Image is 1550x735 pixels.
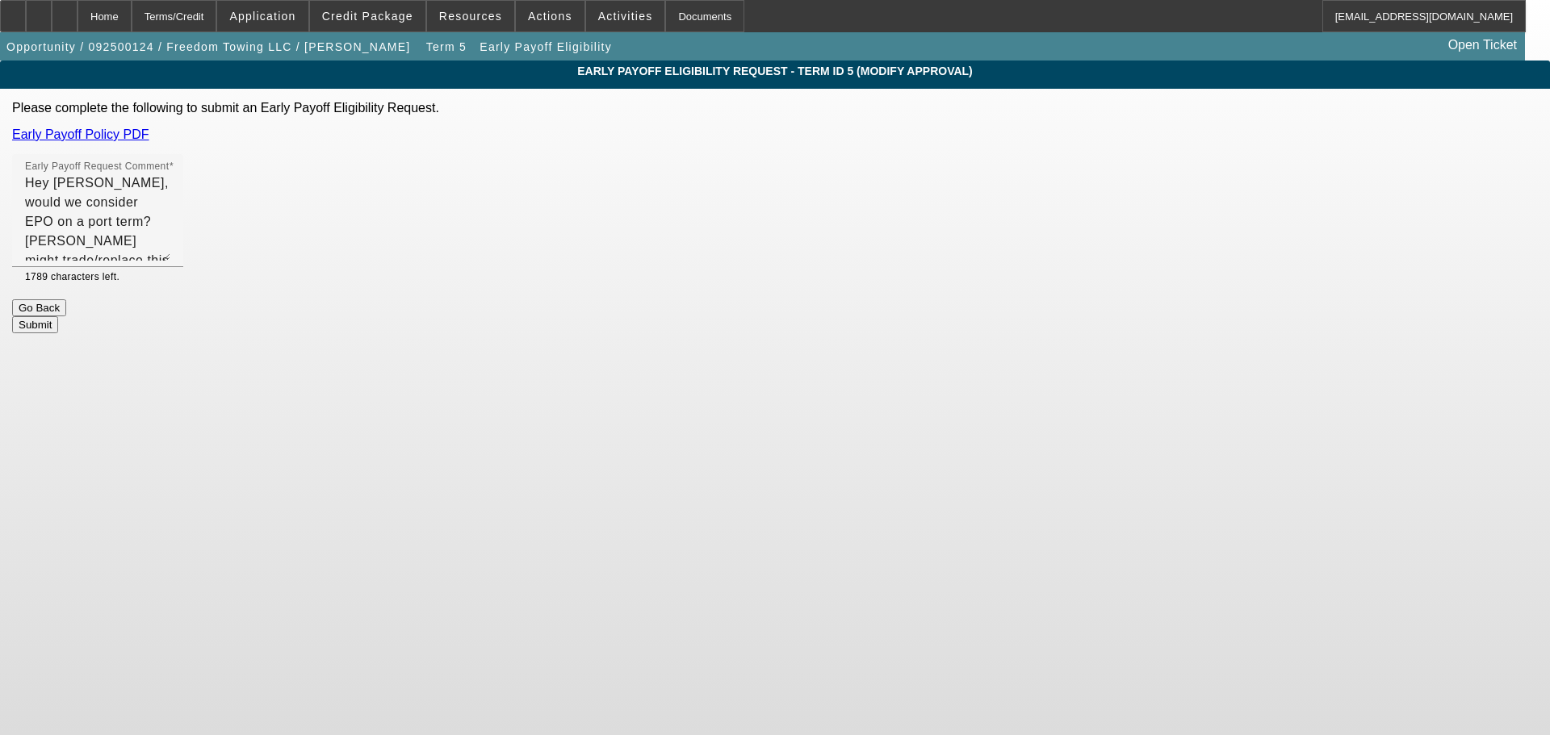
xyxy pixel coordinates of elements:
span: Opportunity / 092500124 / Freedom Towing LLC / [PERSON_NAME] [6,40,410,53]
button: Early Payoff Eligibility [475,32,616,61]
span: Application [229,10,295,23]
span: Credit Package [322,10,413,23]
span: Actions [528,10,572,23]
span: Please complete the following to submit an Early Payoff Eligibility Request. [12,101,439,115]
button: Go Back [12,299,66,316]
span: Term 5 [426,40,467,53]
span: Activities [598,10,653,23]
mat-hint: 1789 characters left. [25,267,119,285]
mat-label: Early Payoff Request Comment [25,161,169,172]
a: Early Payoff Policy PDF [12,127,149,141]
a: Open Ticket [1442,31,1523,59]
button: Submit [12,316,58,333]
span: Early Payoff Eligibility [480,40,612,53]
button: Application [217,1,308,31]
button: Credit Package [310,1,425,31]
button: Term 5 [421,32,472,61]
button: Activities [586,1,665,31]
button: Resources [427,1,514,31]
span: Resources [439,10,502,23]
span: Early Payoff Eligibility Request - Term ID 5 (Modify Approval) [12,65,1538,77]
button: Actions [516,1,584,31]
